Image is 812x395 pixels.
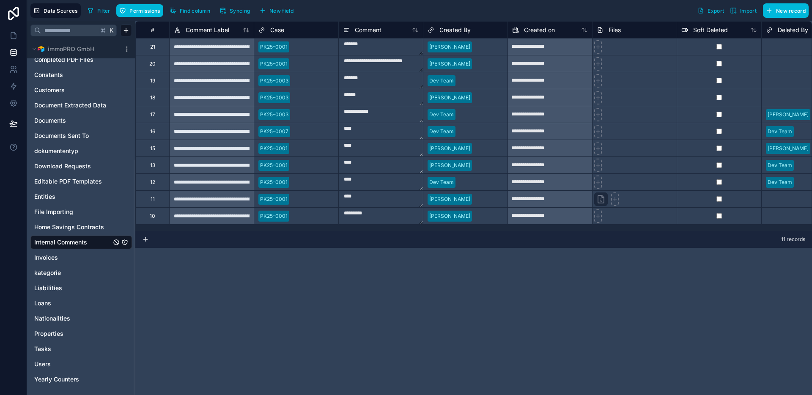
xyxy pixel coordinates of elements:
span: kategorie [34,269,61,277]
span: Soft Deleted [693,26,728,34]
span: Constants [34,71,63,79]
div: [PERSON_NAME] [768,145,809,152]
div: Customers [30,83,132,97]
span: Data Sources [44,8,78,14]
a: Download Requests [34,162,111,170]
a: Nationalities [34,314,111,323]
button: Syncing [217,4,253,17]
div: [PERSON_NAME] [429,43,470,51]
span: Liabilities [34,284,62,292]
div: Dev Team [429,111,454,118]
div: Dev Team [429,77,454,85]
div: Documents Sent To [30,129,132,143]
div: Entities [30,190,132,203]
span: Comment Label [186,26,229,34]
div: Dev Team [429,178,454,186]
img: Airtable Logo [38,46,44,52]
span: Tasks [34,345,51,353]
div: Nationalities [30,312,132,325]
div: Documents [30,114,132,127]
span: Import [740,8,757,14]
span: K [109,27,115,33]
div: [PERSON_NAME] [429,60,470,68]
div: PK25-0003 [260,111,288,118]
div: Dev Team [768,128,792,135]
div: [PERSON_NAME] [429,145,470,152]
span: Nationalities [34,314,70,323]
span: Case [270,26,284,34]
span: immoPRO GmbH [48,45,94,53]
span: Created By [439,26,471,34]
span: Download Requests [34,162,91,170]
button: Import [727,3,760,18]
div: Dev Team [429,128,454,135]
div: PK25-0003 [260,77,288,85]
a: Entities [34,192,111,201]
div: Dev Team [768,178,792,186]
a: Editable PDF Templates [34,177,111,186]
span: Deleted By [778,26,808,34]
button: Filter [84,4,113,17]
a: Liabilities [34,284,111,292]
button: Permissions [116,4,163,17]
span: Syncing [230,8,250,14]
div: Users [30,357,132,371]
a: Internal Comments [34,238,111,247]
a: Customers [34,86,111,94]
div: PK25-0001 [260,145,288,152]
a: Syncing [217,4,256,17]
span: Filter [97,8,110,14]
div: PK25-0003 [260,94,288,101]
a: Completed PDF Files [34,55,111,64]
div: Dev Team [768,162,792,169]
button: Export [694,3,727,18]
div: Document Extracted Data [30,99,132,112]
span: Comment [355,26,381,34]
button: Airtable LogoimmoPRO GmbH [30,43,120,55]
span: Find column [180,8,210,14]
div: 15 [150,145,155,152]
a: Home Savings Contracts [34,223,111,231]
a: Properties [34,329,111,338]
div: kategorie [30,266,132,280]
span: Export [708,8,724,14]
span: Users [34,360,51,368]
div: 10 [150,213,155,219]
div: Loans [30,296,132,310]
span: Editable PDF Templates [34,177,102,186]
span: Documents [34,116,66,125]
div: [PERSON_NAME] [429,195,470,203]
div: 18 [150,94,155,101]
div: PK25-0001 [260,178,288,186]
div: PK25-0001 [260,43,288,51]
div: Internal Comments [30,236,132,249]
div: 20 [149,60,156,67]
a: dokumententyp [34,147,111,155]
button: New field [256,4,296,17]
a: Documents [34,116,111,125]
span: Permissions [129,8,160,14]
a: File Importing [34,208,111,216]
a: Users [34,360,111,368]
div: Properties [30,327,132,340]
a: New record [760,3,809,18]
div: Home Savings Contracts [30,220,132,234]
span: Created on [524,26,555,34]
div: Liabilities [30,281,132,295]
span: 11 records [781,236,805,243]
div: [PERSON_NAME] [429,212,470,220]
a: Tasks [34,345,111,353]
div: Completed PDF Files [30,53,132,66]
span: New field [269,8,294,14]
div: PK25-0001 [260,162,288,169]
div: 11 [151,196,155,203]
div: PK25-0001 [260,195,288,203]
span: Document Extracted Data [34,101,106,110]
button: Find column [167,4,213,17]
div: [PERSON_NAME] [429,162,470,169]
div: Editable PDF Templates [30,175,132,188]
span: Internal Comments [34,238,87,247]
span: Properties [34,329,63,338]
button: New record [763,3,809,18]
div: [PERSON_NAME] [429,94,470,101]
